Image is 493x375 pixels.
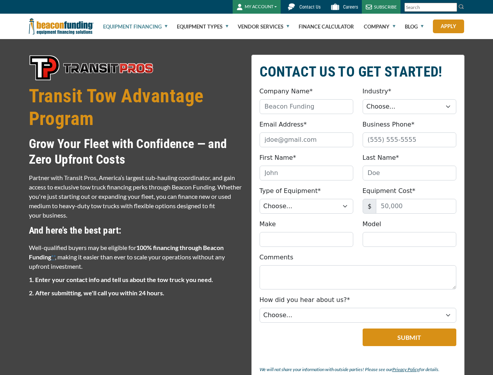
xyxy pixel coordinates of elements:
[363,132,456,147] input: (555) 555-5555
[392,366,419,372] a: Privacy Policy
[458,4,465,10] img: Search
[29,289,164,296] strong: 2. After submitting, we'll call you within 24 hours.
[260,99,353,114] input: Beacon Funding
[29,136,242,167] h3: Grow Your Fleet with Confidence — and Zero Upfront Costs
[363,166,456,180] input: Doe
[364,14,395,39] a: Company
[260,132,353,147] input: jdoe@gmail.com
[343,4,358,10] span: Careers
[449,4,455,11] a: Clear search text
[29,173,242,220] p: Partner with Transit Pros, America’s largest sub-hauling coordinator, and gain access to exclusiv...
[260,253,294,262] label: Comments
[260,186,321,196] label: Type of Equipment*
[363,199,376,214] span: $
[363,87,392,96] label: Industry*
[376,199,456,214] input: 50,000
[260,329,354,353] iframe: reCAPTCHA
[260,87,313,96] label: Company Name*
[363,120,415,129] label: Business Phone*
[260,295,350,305] label: How did you hear about us?*
[404,3,457,12] input: Search
[299,14,354,39] a: Finance Calculator
[260,220,276,229] label: Make
[260,166,353,180] input: John
[363,329,456,346] button: Submit
[363,220,381,229] label: Model
[260,63,456,81] h2: CONTACT US TO GET STARTED!
[29,243,242,271] p: Well-qualified buyers may be eligible for , making it easier than ever to scale your operations w...
[433,20,464,33] a: Apply
[29,85,242,130] h1: Transit Tow Advantage Program
[363,186,416,196] label: Equipment Cost*
[405,14,424,39] a: Blog
[29,14,94,39] img: Beacon Funding Corporation logo
[238,14,289,39] a: Vendor Services
[29,224,242,237] h4: And here’s the best part:
[103,14,167,39] a: Equipment Financing
[177,14,228,39] a: Equipment Types
[29,276,213,283] strong: 1. Enter your contact info and tell us about the tow truck you need.
[260,120,307,129] label: Email Address*
[260,365,456,374] p: We will not share your information with outside parties! Please see our for details.
[299,4,320,10] span: Contact Us
[29,55,154,81] img: Transit Pros Logo
[260,153,296,162] label: First Name*
[363,153,399,162] label: Last Name*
